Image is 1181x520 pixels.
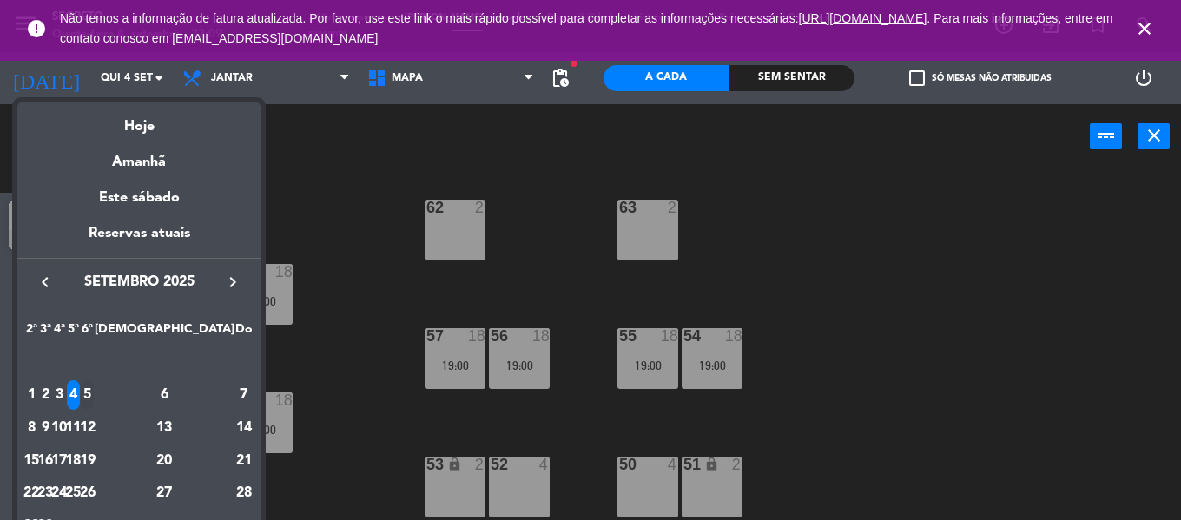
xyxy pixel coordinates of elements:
td: 3 de setembro de 2025 [52,379,66,412]
div: 2 [39,380,52,410]
td: 27 de setembro de 2025 [95,477,234,510]
td: 22 de setembro de 2025 [24,477,38,510]
div: 19 [81,446,94,476]
td: 13 de setembro de 2025 [95,411,234,444]
div: 21 [235,446,253,476]
div: Reservas atuais [17,222,261,258]
div: 1 [25,380,38,410]
th: Quinta-feira [66,319,80,346]
td: 7 de setembro de 2025 [234,379,254,412]
td: SET [24,346,254,379]
td: 9 de setembro de 2025 [38,411,52,444]
td: 24 de setembro de 2025 [52,477,66,510]
td: 11 de setembro de 2025 [66,411,80,444]
div: 18 [67,446,80,476]
span: setembro 2025 [61,271,217,293]
button: keyboard_arrow_left [30,271,61,293]
div: 26 [81,479,94,509]
div: Amanhã [17,138,261,174]
td: 19 de setembro de 2025 [81,444,95,477]
div: 4 [67,380,80,410]
button: keyboard_arrow_right [217,271,248,293]
div: 28 [235,479,253,509]
th: Sábado [95,319,234,346]
td: 4 de setembro de 2025 [66,379,80,412]
td: 20 de setembro de 2025 [95,444,234,477]
i: keyboard_arrow_left [35,272,56,293]
div: 15 [25,446,38,476]
div: 3 [53,380,66,410]
th: Sexta-feira [81,319,95,346]
div: Este sábado [17,174,261,222]
div: 14 [235,413,253,443]
i: keyboard_arrow_right [222,272,243,293]
div: 17 [53,446,66,476]
th: Domingo [234,319,254,346]
div: 5 [81,380,94,410]
th: Quarta-feira [52,319,66,346]
td: 12 de setembro de 2025 [81,411,95,444]
div: 9 [39,413,52,443]
div: 7 [235,380,253,410]
td: 15 de setembro de 2025 [24,444,38,477]
td: 28 de setembro de 2025 [234,477,254,510]
div: 6 [102,380,228,410]
div: 27 [102,479,228,509]
div: 22 [25,479,38,509]
td: 17 de setembro de 2025 [52,444,66,477]
div: 23 [39,479,52,509]
td: 5 de setembro de 2025 [81,379,95,412]
td: 21 de setembro de 2025 [234,444,254,477]
div: 20 [102,446,228,476]
div: 16 [39,446,52,476]
td: 2 de setembro de 2025 [38,379,52,412]
div: 10 [53,413,66,443]
td: 18 de setembro de 2025 [66,444,80,477]
td: 16 de setembro de 2025 [38,444,52,477]
td: 26 de setembro de 2025 [81,477,95,510]
div: 8 [25,413,38,443]
div: 12 [81,413,94,443]
td: 6 de setembro de 2025 [95,379,234,412]
div: 11 [67,413,80,443]
th: Segunda-feira [24,319,38,346]
div: 25 [67,479,80,509]
td: 8 de setembro de 2025 [24,411,38,444]
div: 24 [53,479,66,509]
td: 25 de setembro de 2025 [66,477,80,510]
div: 13 [102,413,228,443]
td: 10 de setembro de 2025 [52,411,66,444]
div: Hoje [17,102,261,138]
td: 14 de setembro de 2025 [234,411,254,444]
td: 1 de setembro de 2025 [24,379,38,412]
th: Terça-feira [38,319,52,346]
td: 23 de setembro de 2025 [38,477,52,510]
